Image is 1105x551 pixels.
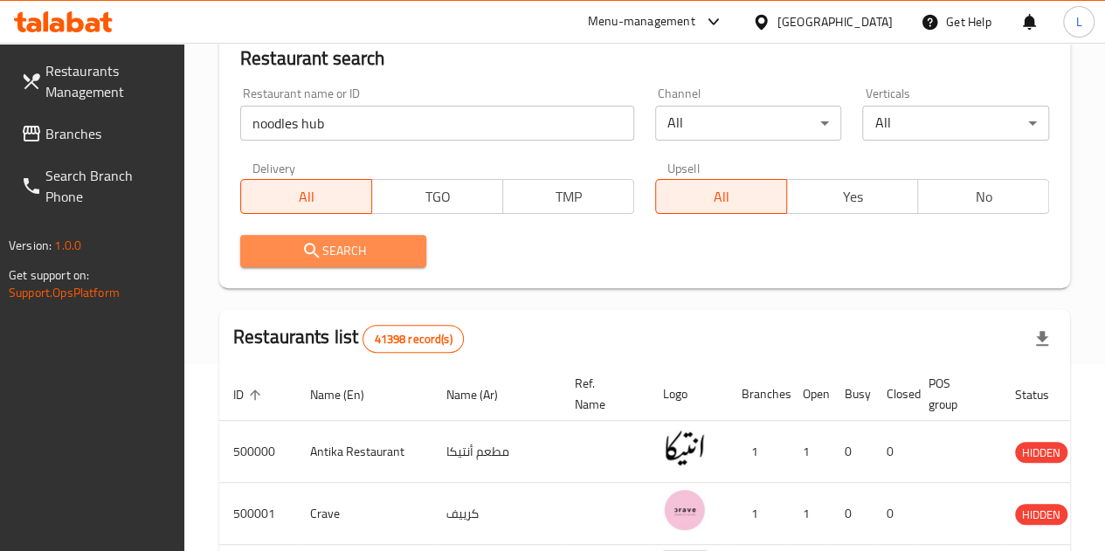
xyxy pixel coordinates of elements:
td: 1 [789,483,831,545]
span: Name (Ar) [446,384,521,405]
span: Status [1015,384,1072,405]
td: 1 [728,421,789,483]
button: TGO [371,179,503,214]
span: POS group [929,373,980,415]
button: All [655,179,787,214]
td: 0 [831,483,873,545]
span: ID [233,384,266,405]
label: Delivery [252,162,296,174]
button: All [240,179,372,214]
h2: Restaurants list [233,324,464,353]
span: Name (En) [310,384,387,405]
td: 0 [873,421,915,483]
td: Antika Restaurant [296,421,432,483]
a: Restaurants Management [7,50,184,113]
span: Branches [45,123,170,144]
span: Yes [794,184,911,210]
span: L [1075,12,1081,31]
th: Busy [831,368,873,421]
td: 500001 [219,483,296,545]
span: All [248,184,365,210]
span: Ref. Name [575,373,628,415]
div: Export file [1021,318,1063,360]
a: Support.OpsPlatform [9,281,120,304]
div: [GEOGRAPHIC_DATA] [777,12,893,31]
div: Menu-management [588,11,695,32]
td: 500000 [219,421,296,483]
span: No [925,184,1042,210]
span: All [663,184,780,210]
div: All [862,106,1049,141]
span: Restaurants Management [45,60,170,102]
button: TMP [502,179,634,214]
a: Branches [7,113,184,155]
button: Search [240,235,427,267]
th: Logo [649,368,728,421]
td: مطعم أنتيكا [432,421,561,483]
span: TGO [379,184,496,210]
span: TMP [510,184,627,210]
span: HIDDEN [1015,443,1067,463]
span: 1.0.0 [54,234,81,257]
th: Branches [728,368,789,421]
td: 1 [789,421,831,483]
th: Open [789,368,831,421]
label: Upsell [667,162,700,174]
span: Version: [9,234,52,257]
div: HIDDEN [1015,504,1067,525]
td: كرييف [432,483,561,545]
span: Search [254,240,413,262]
td: Crave [296,483,432,545]
span: Get support on: [9,264,89,286]
a: Search Branch Phone [7,155,184,217]
div: All [655,106,842,141]
input: Search for restaurant name or ID.. [240,106,634,141]
button: Yes [786,179,918,214]
td: 0 [831,421,873,483]
h2: Restaurant search [240,45,1049,72]
td: 1 [728,483,789,545]
span: 41398 record(s) [363,331,462,348]
img: Crave [663,488,707,532]
button: No [917,179,1049,214]
th: Closed [873,368,915,421]
td: 0 [873,483,915,545]
span: Search Branch Phone [45,165,170,207]
img: Antika Restaurant [663,426,707,470]
span: HIDDEN [1015,505,1067,525]
div: HIDDEN [1015,442,1067,463]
